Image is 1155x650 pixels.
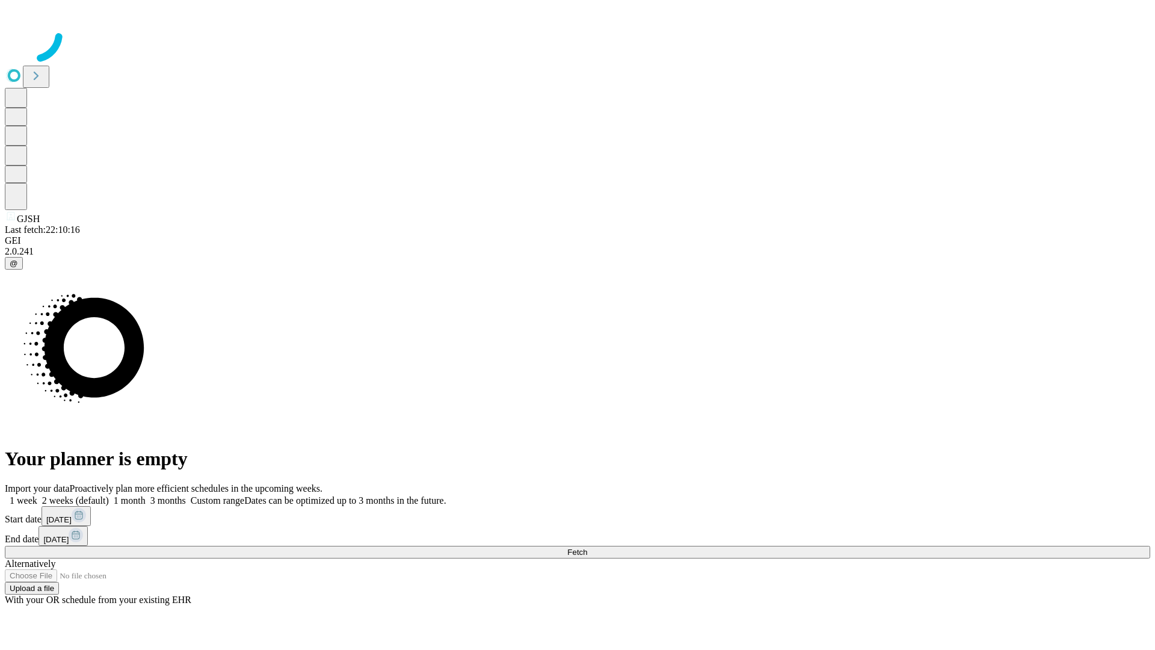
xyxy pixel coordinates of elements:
[114,495,146,506] span: 1 month
[150,495,186,506] span: 3 months
[5,506,1150,526] div: Start date
[10,259,18,268] span: @
[38,526,88,546] button: [DATE]
[17,214,40,224] span: GJSH
[5,483,70,494] span: Import your data
[42,506,91,526] button: [DATE]
[70,483,322,494] span: Proactively plan more efficient schedules in the upcoming weeks.
[5,235,1150,246] div: GEI
[5,448,1150,470] h1: Your planner is empty
[43,535,69,544] span: [DATE]
[244,495,446,506] span: Dates can be optimized up to 3 months in the future.
[5,582,59,595] button: Upload a file
[5,595,191,605] span: With your OR schedule from your existing EHR
[191,495,244,506] span: Custom range
[42,495,109,506] span: 2 weeks (default)
[567,548,587,557] span: Fetch
[5,559,55,569] span: Alternatively
[46,515,72,524] span: [DATE]
[10,495,37,506] span: 1 week
[5,224,80,235] span: Last fetch: 22:10:16
[5,526,1150,546] div: End date
[5,257,23,270] button: @
[5,546,1150,559] button: Fetch
[5,246,1150,257] div: 2.0.241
